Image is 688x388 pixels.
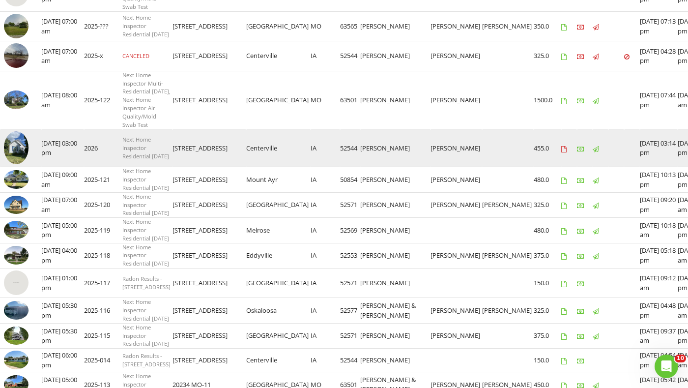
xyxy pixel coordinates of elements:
[640,349,678,372] td: [DATE] 04:54 pm
[4,327,29,345] img: 9244130%2Fcover_photos%2FZhwB3yzZji4xKio3EsF9%2Fsmall.jpg
[84,298,122,323] td: 2025-116
[311,41,340,71] td: IA
[430,71,482,129] td: [PERSON_NAME]
[430,167,482,192] td: [PERSON_NAME]
[482,11,534,41] td: [PERSON_NAME]
[172,268,246,298] td: [STREET_ADDRESS]
[246,11,311,41] td: [GEOGRAPHIC_DATA]
[311,71,340,129] td: MO
[534,192,561,217] td: 325.0
[340,268,360,298] td: 52571
[640,243,678,268] td: [DATE] 05:18 pm
[172,218,246,243] td: [STREET_ADDRESS]
[360,268,430,298] td: [PERSON_NAME]
[430,323,482,348] td: [PERSON_NAME]
[534,243,561,268] td: 375.0
[41,71,84,129] td: [DATE] 08:00 am
[534,349,561,372] td: 150.0
[340,243,360,268] td: 52553
[172,129,246,167] td: [STREET_ADDRESS]
[172,167,246,192] td: [STREET_ADDRESS]
[4,246,29,264] img: 9262096%2Fcover_photos%2FwMHA9sVVse2U25OirAFt%2Fsmall.jpg
[360,71,430,129] td: [PERSON_NAME]
[4,170,29,188] img: 9326423%2Fcover_photos%2FWSQtZt9lIcYIA7Cx45vF%2Fsmall.jpg
[311,11,340,41] td: MO
[246,218,311,243] td: Melrose
[311,349,340,372] td: IA
[246,129,311,167] td: Centerville
[340,218,360,243] td: 52569
[246,349,311,372] td: Centerville
[4,131,29,164] img: 9361006%2Fcover_photos%2FdwqhCpu1rtNJI3PCg3qX%2Fsmall.jpg
[84,41,122,71] td: 2025-x
[4,351,29,369] img: 9331538%2Fcover_photos%2FEPfN7hYrx7M6CTfxiJ2F%2Fsmall.jpg
[172,349,246,372] td: [STREET_ADDRESS]
[360,11,430,41] td: [PERSON_NAME]
[311,268,340,298] td: IA
[640,268,678,298] td: [DATE] 09:12 am
[4,270,29,295] img: streetview
[4,90,29,109] img: 9352316%2Fcover_photos%2FQbtnolTOHbwDTXF28tKY%2Fsmall.jpg
[41,129,84,167] td: [DATE] 03:00 pm
[340,41,360,71] td: 52544
[534,167,561,192] td: 480.0
[122,136,169,160] span: Next Home Inspector Residential [DATE]
[311,192,340,217] td: IA
[41,323,84,348] td: [DATE] 05:30 pm
[360,218,430,243] td: [PERSON_NAME]
[340,129,360,167] td: 52544
[482,243,534,268] td: [PERSON_NAME]
[246,298,311,323] td: Oskaloosa
[246,41,311,71] td: Centerville
[534,41,561,71] td: 325.0
[430,41,482,71] td: [PERSON_NAME]
[246,167,311,192] td: Mount Ayr
[84,268,122,298] td: 2025-117
[430,11,482,41] td: [PERSON_NAME]
[122,243,169,268] span: Next Home Inspector Residential [DATE]
[640,129,678,167] td: [DATE] 03:14 pm
[84,243,122,268] td: 2025-118
[41,298,84,323] td: [DATE] 05:30 pm
[360,243,430,268] td: [PERSON_NAME]
[4,14,29,38] img: streetview
[122,71,171,128] span: Next Home Inspector Multi-Residential [DATE], Next Home Inspector Air Quality/Mold Swab Test
[122,167,169,191] span: Next Home Inspector Residential [DATE]
[41,41,84,71] td: [DATE] 07:00 am
[640,11,678,41] td: [DATE] 07:13 pm
[246,192,311,217] td: [GEOGRAPHIC_DATA]
[311,323,340,348] td: IA
[640,192,678,217] td: [DATE] 09:20 pm
[84,167,122,192] td: 2025-121
[246,323,311,348] td: [GEOGRAPHIC_DATA]
[172,192,246,217] td: [STREET_ADDRESS]
[311,218,340,243] td: IA
[360,129,430,167] td: [PERSON_NAME]
[430,129,482,167] td: [PERSON_NAME]
[84,71,122,129] td: 2025-122
[640,71,678,129] td: [DATE] 07:44 pm
[84,192,122,217] td: 2025-120
[360,323,430,348] td: [PERSON_NAME]
[360,298,430,323] td: [PERSON_NAME] & [PERSON_NAME]
[534,11,561,41] td: 350.0
[311,243,340,268] td: IA
[482,192,534,217] td: [PERSON_NAME]
[4,196,29,214] img: 9316671%2Fcover_photos%2Feg4hpwE6Qx96ywMwBPhr%2Fsmall.jpg
[340,298,360,323] td: 52577
[340,349,360,372] td: 52544
[41,11,84,41] td: [DATE] 07:00 am
[640,323,678,348] td: [DATE] 09:37 am
[172,323,246,348] td: [STREET_ADDRESS]
[41,268,84,298] td: [DATE] 01:00 pm
[360,167,430,192] td: [PERSON_NAME]
[430,243,482,268] td: [PERSON_NAME]
[534,268,561,298] td: 150.0
[122,218,169,242] span: Next Home Inspector Residential [DATE]
[172,298,246,323] td: [STREET_ADDRESS]
[675,355,686,362] span: 10
[246,268,311,298] td: [GEOGRAPHIC_DATA]
[84,11,122,41] td: 2025-???
[41,192,84,217] td: [DATE] 07:00 am
[340,167,360,192] td: 50854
